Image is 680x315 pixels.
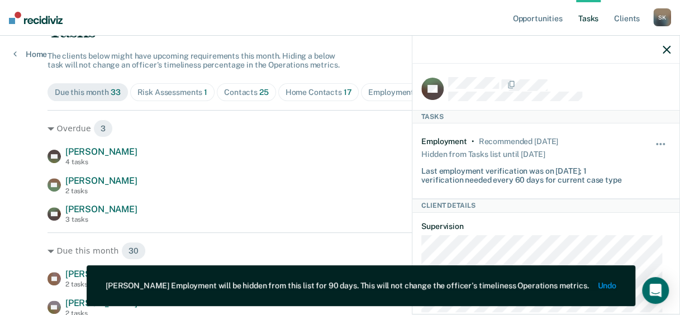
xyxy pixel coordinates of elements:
span: The clients below might have upcoming requirements this month. Hiding a below task will not chang... [47,51,340,70]
div: Recommended 12 days ago [478,137,558,146]
span: [PERSON_NAME] [65,146,137,157]
span: 33 [111,88,121,97]
div: 2 tasks [65,280,137,288]
div: Hidden from Tasks list until [DATE] [421,146,545,162]
button: Undo [598,281,616,290]
span: [PERSON_NAME] [65,204,137,214]
span: 17 [344,88,352,97]
div: 3 tasks [65,216,137,223]
div: Tasks [412,110,679,123]
span: [PERSON_NAME] [65,298,137,308]
span: 3 [93,120,113,137]
span: 1 [204,88,207,97]
div: • [472,137,474,146]
div: Risk Assessments [137,88,208,97]
div: Last employment verification was on [DATE]; 1 verification needed every 60 days for current case ... [421,162,629,185]
dt: Supervision [421,222,671,231]
div: 4 tasks [65,158,137,166]
a: Home [13,49,47,59]
span: 25 [259,88,269,97]
div: Employment Verification [368,88,468,97]
span: [PERSON_NAME] [65,175,137,186]
div: Employment [421,137,467,146]
div: 2 tasks [65,187,137,195]
div: Open Intercom Messenger [642,277,669,304]
div: Due this month [47,242,633,260]
span: 30 [121,242,146,260]
div: [PERSON_NAME] Employment will be hidden from this list for 90 days. This will not change the offi... [106,281,588,290]
div: S K [653,8,671,26]
span: [PERSON_NAME] [65,269,137,279]
div: Contacts [224,88,269,97]
div: Home Contacts [286,88,352,97]
div: Client Details [412,199,679,212]
div: Overdue [47,120,633,137]
img: Recidiviz [9,12,63,24]
div: Due this month [55,88,121,97]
